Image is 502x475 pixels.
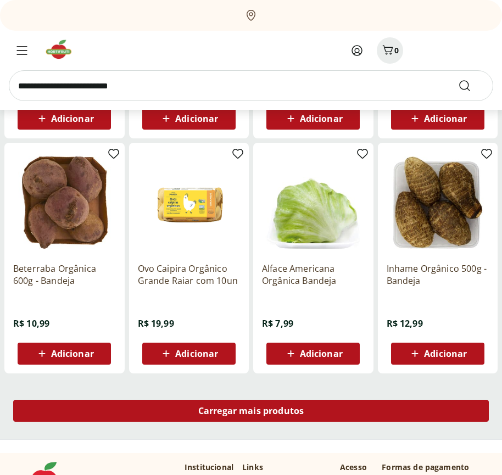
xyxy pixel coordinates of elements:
[198,406,304,415] span: Carregar mais produtos
[262,317,293,329] span: R$ 7,99
[391,343,484,365] button: Adicionar
[458,79,484,92] button: Submit Search
[18,108,111,130] button: Adicionar
[138,152,241,254] img: Ovo Caipira Orgânico Grande Raiar com 10un
[51,114,94,123] span: Adicionar
[142,343,236,365] button: Adicionar
[300,114,343,123] span: Adicionar
[138,317,174,329] span: R$ 19,99
[424,114,467,123] span: Adicionar
[300,349,343,358] span: Adicionar
[424,349,467,358] span: Adicionar
[142,108,236,130] button: Adicionar
[13,317,49,329] span: R$ 10,99
[262,152,365,254] img: Alface Americana Orgânica Bandeja
[185,462,233,473] p: Institucional
[377,37,403,64] button: Carrinho
[387,152,489,254] img: Inhame Orgânico 500g - Bandeja
[262,262,365,287] a: Alface Americana Orgânica Bandeja
[266,343,360,365] button: Adicionar
[175,349,218,358] span: Adicionar
[391,108,484,130] button: Adicionar
[44,38,81,60] img: Hortifruti
[266,108,360,130] button: Adicionar
[9,70,493,101] input: search
[175,114,218,123] span: Adicionar
[51,349,94,358] span: Adicionar
[13,262,116,287] a: Beterraba Orgânica 600g - Bandeja
[18,343,111,365] button: Adicionar
[387,262,489,287] a: Inhame Orgânico 500g - Bandeja
[9,37,35,64] button: Menu
[138,262,241,287] a: Ovo Caipira Orgânico Grande Raiar com 10un
[387,317,423,329] span: R$ 12,99
[394,45,399,55] span: 0
[382,462,480,473] p: Formas de pagamento
[13,152,116,254] img: Beterraba Orgânica 600g - Bandeja
[13,400,489,426] a: Carregar mais produtos
[340,462,367,473] p: Acesso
